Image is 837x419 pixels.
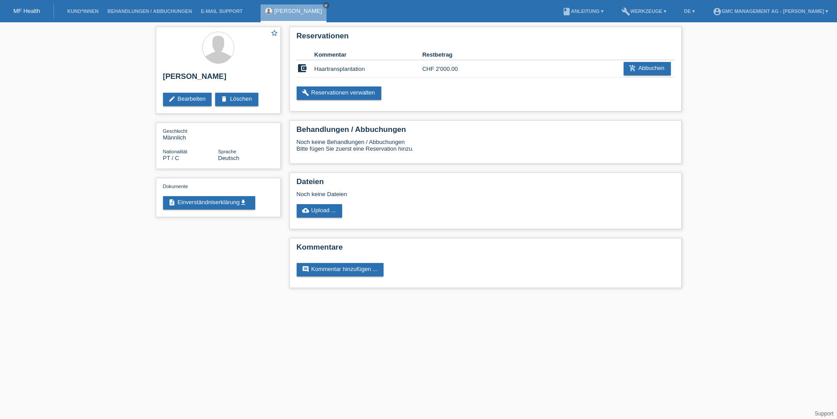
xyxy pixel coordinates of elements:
[302,266,309,273] i: comment
[815,411,833,417] a: Support
[422,60,476,78] td: CHF 2'000.00
[297,32,674,45] h2: Reservationen
[163,196,255,209] a: descriptionEinverständniserklärungget_app
[270,29,278,37] i: star_border
[297,191,569,197] div: Noch keine Dateien
[163,184,188,189] span: Dokumente
[297,177,674,191] h2: Dateien
[163,155,180,161] span: Portugal / C / 30.04.1999
[297,125,674,139] h2: Behandlungen / Abbuchungen
[297,86,381,100] a: buildReservationen verwalten
[314,49,422,60] th: Kommentar
[163,149,188,154] span: Nationalität
[163,72,274,86] h2: [PERSON_NAME]
[422,49,476,60] th: Restbetrag
[302,207,309,214] i: cloud_upload
[297,204,343,218] a: cloud_uploadUpload ...
[297,243,674,256] h2: Kommentare
[13,8,40,14] a: MF Health
[713,7,722,16] i: account_circle
[302,89,309,96] i: build
[708,8,833,14] a: account_circleGMC Management AG - [PERSON_NAME] ▾
[629,65,636,72] i: add_shopping_cart
[297,63,307,74] i: account_balance_wallet
[297,139,674,159] div: Noch keine Behandlungen / Abbuchungen Bitte fügen Sie zuerst eine Reservation hinzu.
[297,263,384,276] a: commentKommentar hinzufügen ...
[218,155,240,161] span: Deutsch
[323,2,329,8] a: close
[558,8,608,14] a: bookAnleitung ▾
[163,128,188,134] span: Geschlecht
[163,93,212,106] a: editBearbeiten
[63,8,103,14] a: Kund*innen
[103,8,196,14] a: Behandlungen / Abbuchungen
[680,8,699,14] a: DE ▾
[624,62,671,75] a: add_shopping_cartAbbuchen
[270,29,278,38] a: star_border
[168,199,176,206] i: description
[621,7,630,16] i: build
[324,3,328,8] i: close
[314,60,422,78] td: Haartransplantation
[562,7,571,16] i: book
[215,93,258,106] a: deleteLöschen
[218,149,237,154] span: Sprache
[274,8,322,14] a: [PERSON_NAME]
[196,8,247,14] a: E-Mail Support
[168,95,176,103] i: edit
[220,95,228,103] i: delete
[163,127,218,141] div: Männlich
[240,199,247,206] i: get_app
[617,8,671,14] a: buildWerkzeuge ▾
